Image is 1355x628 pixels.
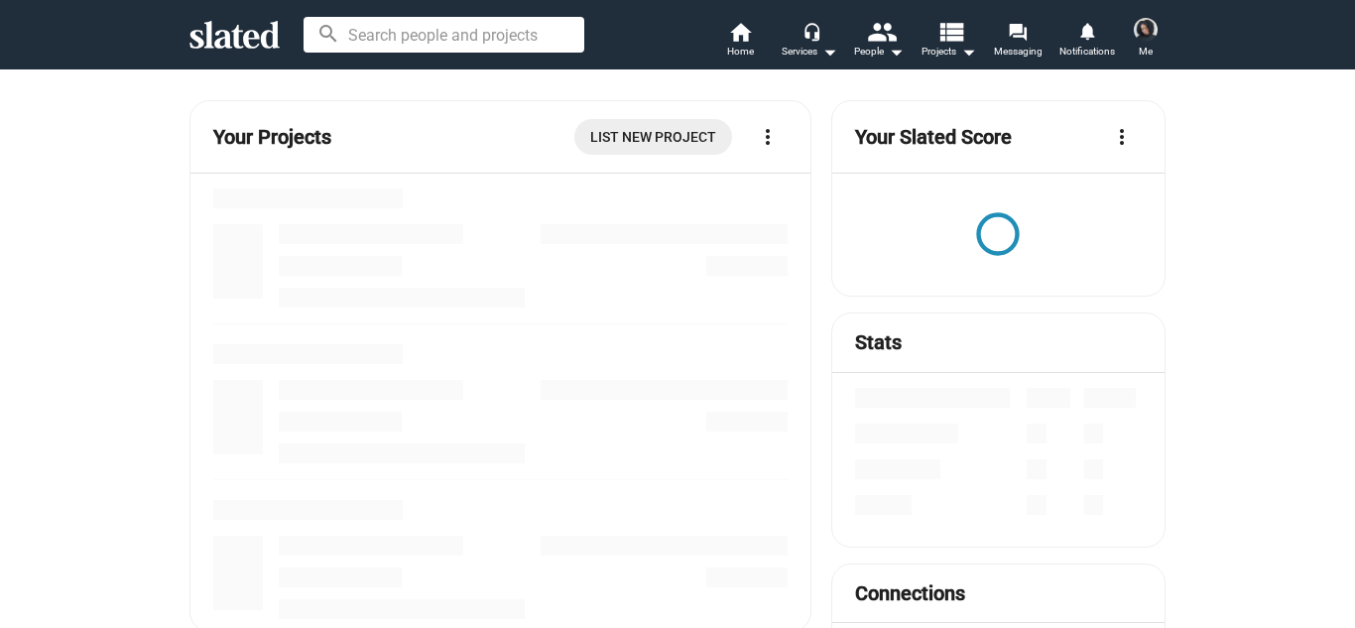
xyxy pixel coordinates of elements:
mat-icon: people [867,17,896,46]
mat-icon: headset_mic [802,22,820,40]
button: Services [775,20,844,63]
a: List New Project [574,119,732,155]
input: Search people and projects [304,17,584,53]
span: Messaging [994,40,1043,63]
span: List New Project [590,119,716,155]
mat-icon: more_vert [756,125,780,149]
a: Notifications [1052,20,1122,63]
div: People [854,40,904,63]
mat-card-title: Your Slated Score [855,124,1012,151]
mat-card-title: Connections [855,580,965,607]
mat-icon: view_list [936,17,965,46]
span: Home [727,40,754,63]
mat-icon: notifications [1077,21,1096,40]
div: Services [782,40,837,63]
mat-icon: arrow_drop_down [884,40,908,63]
mat-icon: forum [1008,22,1027,41]
a: Home [705,20,775,63]
button: Projects [914,20,983,63]
mat-icon: arrow_drop_down [956,40,980,63]
button: People [844,20,914,63]
mat-icon: more_vert [1110,125,1134,149]
a: Messaging [983,20,1052,63]
mat-card-title: Stats [855,329,902,356]
mat-icon: home [728,20,752,44]
span: Notifications [1059,40,1115,63]
span: Me [1139,40,1153,63]
img: Lania Stewart (Lania Kayell) [1134,18,1158,42]
mat-icon: arrow_drop_down [817,40,841,63]
mat-card-title: Your Projects [213,124,331,151]
span: Projects [922,40,976,63]
button: Lania Stewart (Lania Kayell)Me [1122,14,1170,65]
